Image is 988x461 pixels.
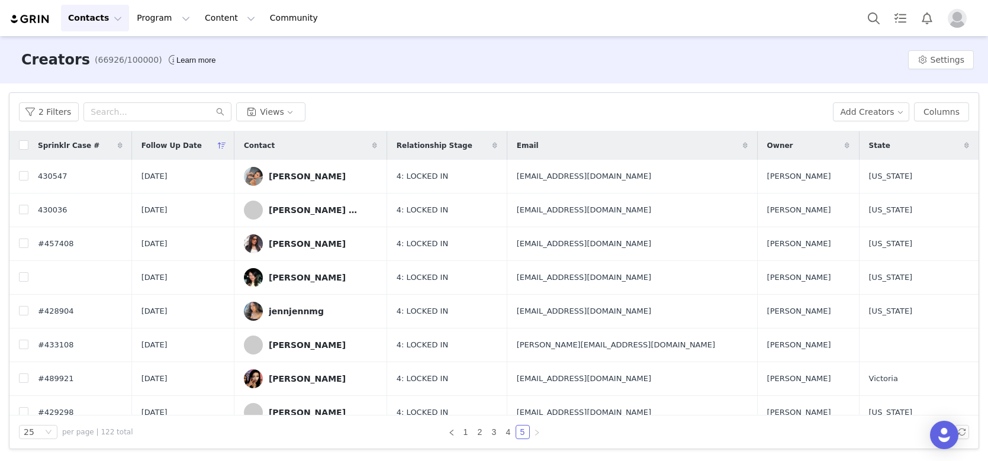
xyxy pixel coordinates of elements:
[244,234,263,253] img: 965afc3b-2f2e-4c19-88a6-c0408702095b.jpg
[141,373,168,385] span: [DATE]
[236,102,305,121] button: Views
[930,421,958,449] div: Open Intercom Messenger
[445,425,459,439] li: Previous Page
[869,272,913,283] span: [US_STATE]
[141,305,168,317] span: [DATE]
[908,50,974,69] button: Settings
[263,5,330,31] a: Community
[397,170,448,182] span: 4: LOCKED IN
[95,54,162,66] span: (66926/100000)
[38,204,67,216] span: 430036
[869,238,913,250] span: [US_STATE]
[38,407,74,418] span: #429298
[141,204,168,216] span: [DATE]
[869,204,913,216] span: [US_STATE]
[501,425,516,439] li: 4
[24,425,34,439] div: 25
[397,407,448,418] span: 4: LOCKED IN
[948,9,967,28] img: placeholder-profile.jpg
[269,239,346,249] div: [PERSON_NAME]
[517,373,651,385] span: [EMAIL_ADDRESS][DOMAIN_NAME]
[517,238,651,250] span: [EMAIL_ADDRESS][DOMAIN_NAME]
[61,5,129,31] button: Contacts
[9,14,51,25] img: grin logo
[517,272,651,283] span: [EMAIL_ADDRESS][DOMAIN_NAME]
[397,339,448,351] span: 4: LOCKED IN
[833,102,910,121] button: Add Creators
[244,336,377,354] a: [PERSON_NAME]
[141,339,168,351] span: [DATE]
[397,373,448,385] span: 4: LOCKED IN
[474,425,487,439] a: 2
[533,429,540,436] i: icon: right
[174,54,218,66] div: Tooltip anchor
[767,407,831,418] span: [PERSON_NAME]
[869,170,913,182] span: [US_STATE]
[914,5,940,31] button: Notifications
[269,172,346,181] div: [PERSON_NAME]
[198,5,262,31] button: Content
[448,429,455,436] i: icon: left
[517,305,651,317] span: [EMAIL_ADDRESS][DOMAIN_NAME]
[861,5,887,31] button: Search
[941,9,979,28] button: Profile
[244,369,377,388] a: [PERSON_NAME]
[459,425,473,439] li: 1
[45,428,52,437] i: icon: down
[502,425,515,439] a: 4
[767,373,831,385] span: [PERSON_NAME]
[269,374,346,383] div: [PERSON_NAME]
[517,204,651,216] span: [EMAIL_ADDRESS][DOMAIN_NAME]
[244,167,377,186] a: [PERSON_NAME]
[269,408,346,417] div: [PERSON_NAME]
[38,238,74,250] span: #457408
[244,201,377,220] a: [PERSON_NAME] WORD
[141,407,168,418] span: [DATE]
[244,369,263,388] img: b1feb1bb-dcda-483c-9c9f-bd17535a8b4f.jpg
[530,425,544,439] li: Next Page
[869,373,898,385] span: Victoria
[488,425,501,439] a: 3
[517,407,651,418] span: [EMAIL_ADDRESS][DOMAIN_NAME]
[869,407,913,418] span: [US_STATE]
[21,49,90,70] h3: Creators
[397,140,472,151] span: Relationship Stage
[887,5,913,31] a: Tasks
[767,339,831,351] span: [PERSON_NAME]
[244,234,377,253] a: [PERSON_NAME]
[914,102,969,121] button: Columns
[487,425,501,439] li: 3
[397,305,448,317] span: 4: LOCKED IN
[473,425,487,439] li: 2
[130,5,197,31] button: Program
[516,425,530,439] li: 5
[62,427,133,437] span: per page | 122 total
[244,302,263,321] img: a3e5d754-fd8c-4974-976e-a710a4d63eeb.jpg
[216,108,224,116] i: icon: search
[459,425,472,439] a: 1
[269,307,324,316] div: jennjennmg
[397,272,448,283] span: 4: LOCKED IN
[767,140,793,151] span: Owner
[141,238,168,250] span: [DATE]
[767,204,831,216] span: [PERSON_NAME]
[517,339,715,351] span: [PERSON_NAME][EMAIL_ADDRESS][DOMAIN_NAME]
[767,305,831,317] span: [PERSON_NAME]
[517,170,651,182] span: [EMAIL_ADDRESS][DOMAIN_NAME]
[244,268,263,287] img: a1cc33e1-d36d-4bc8-ab71-573ac8145afa.jpg
[767,272,831,283] span: [PERSON_NAME]
[19,102,79,121] button: 2 Filters
[244,140,275,151] span: Contact
[269,340,346,350] div: [PERSON_NAME]
[141,140,202,151] span: Follow Up Date
[38,170,67,182] span: 430547
[269,205,358,215] div: [PERSON_NAME] WORD
[397,204,448,216] span: 4: LOCKED IN
[397,238,448,250] span: 4: LOCKED IN
[38,373,74,385] span: #489921
[141,272,168,283] span: [DATE]
[38,140,99,151] span: Sprinklr Case #
[517,140,539,151] span: Email
[869,140,890,151] span: State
